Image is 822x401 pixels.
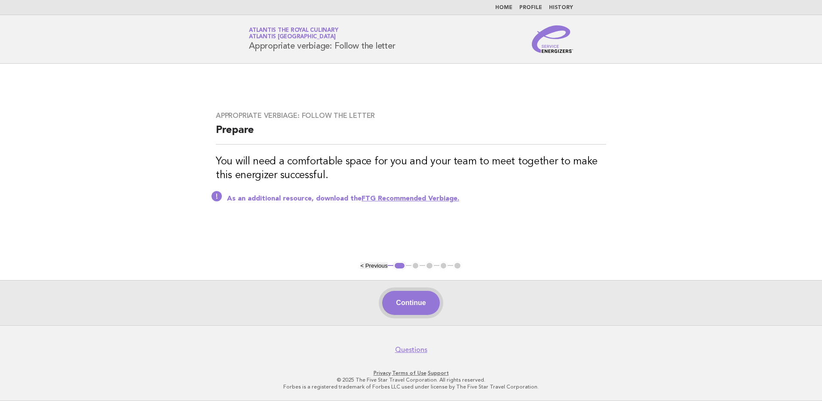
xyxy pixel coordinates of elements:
a: Support [428,370,449,376]
a: Terms of Use [392,370,426,376]
a: FTG Recommended Verbiage. [362,195,459,202]
button: 1 [393,262,406,270]
p: As an additional resource, download the [227,194,606,203]
a: Profile [519,5,542,10]
img: Service Energizers [532,25,573,53]
a: History [549,5,573,10]
h1: Appropriate verbiage: Follow the letter [249,28,395,50]
p: Forbes is a registered trademark of Forbes LLC used under license by The Five Star Travel Corpora... [148,383,674,390]
p: · · [148,370,674,376]
button: < Previous [360,262,387,269]
a: Atlantis the Royal CulinaryAtlantis [GEOGRAPHIC_DATA] [249,28,338,40]
a: Questions [395,345,427,354]
h3: You will need a comfortable space for you and your team to meet together to make this energizer s... [216,155,606,182]
a: Privacy [374,370,391,376]
h3: Appropriate verbiage: Follow the letter [216,111,606,120]
h2: Prepare [216,123,606,145]
span: Atlantis [GEOGRAPHIC_DATA] [249,34,336,40]
button: Continue [382,291,439,315]
a: Home [495,5,512,10]
p: © 2025 The Five Star Travel Corporation. All rights reserved. [148,376,674,383]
